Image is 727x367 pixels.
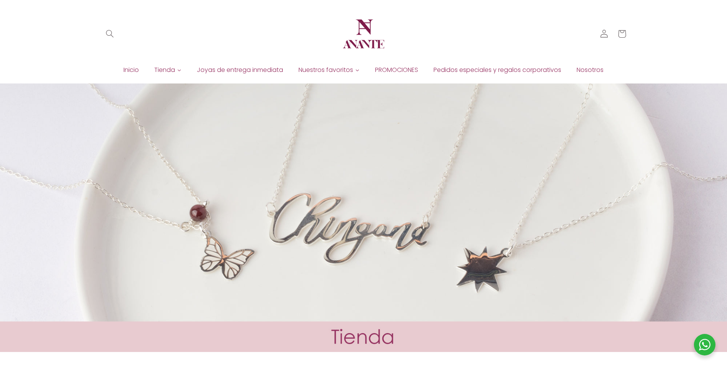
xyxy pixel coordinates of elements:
[298,66,353,74] span: Nuestros favoritos
[101,25,119,43] summary: Búsqueda
[116,64,147,76] a: Inicio
[569,64,611,76] a: Nosotros
[367,64,426,76] a: PROMOCIONES
[340,11,387,57] img: Anante Joyería | Diseño en plata y oro
[434,66,561,74] span: Pedidos especiales y regalos corporativos
[123,66,139,74] span: Inicio
[577,66,604,74] span: Nosotros
[337,8,390,60] a: Anante Joyería | Diseño en plata y oro
[426,64,569,76] a: Pedidos especiales y regalos corporativos
[154,66,175,74] span: Tienda
[197,66,283,74] span: Joyas de entrega inmediata
[189,64,291,76] a: Joyas de entrega inmediata
[291,64,367,76] a: Nuestros favoritos
[375,66,418,74] span: PROMOCIONES
[147,64,189,76] a: Tienda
